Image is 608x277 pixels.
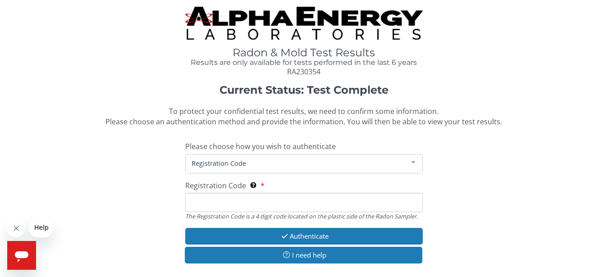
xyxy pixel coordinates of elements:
[7,241,36,270] iframe: Button to launch messaging window
[287,67,320,77] span: RA230354
[185,247,423,263] button: I need help
[7,219,25,237] iframe: Close message
[185,59,423,67] h4: Results are only available for tests performed in the last 6 years
[185,212,423,220] div: The Registration Code is a 4 digit code located on the plastic side of the Radon Sampler.
[29,218,53,237] iframe: Message from company
[105,106,502,127] span: To protect your confidential test results, we need to confirm some information. Please choose an ...
[219,83,389,96] strong: Current Status: Test Complete
[185,7,423,40] img: TightCrop.jpg
[189,158,405,168] span: Registration Code
[185,228,423,245] button: Authenticate
[185,141,336,151] span: Please choose how you wish to authenticate
[185,47,423,59] h1: Radon & Mold Test Results
[185,181,246,191] span: Registration Code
